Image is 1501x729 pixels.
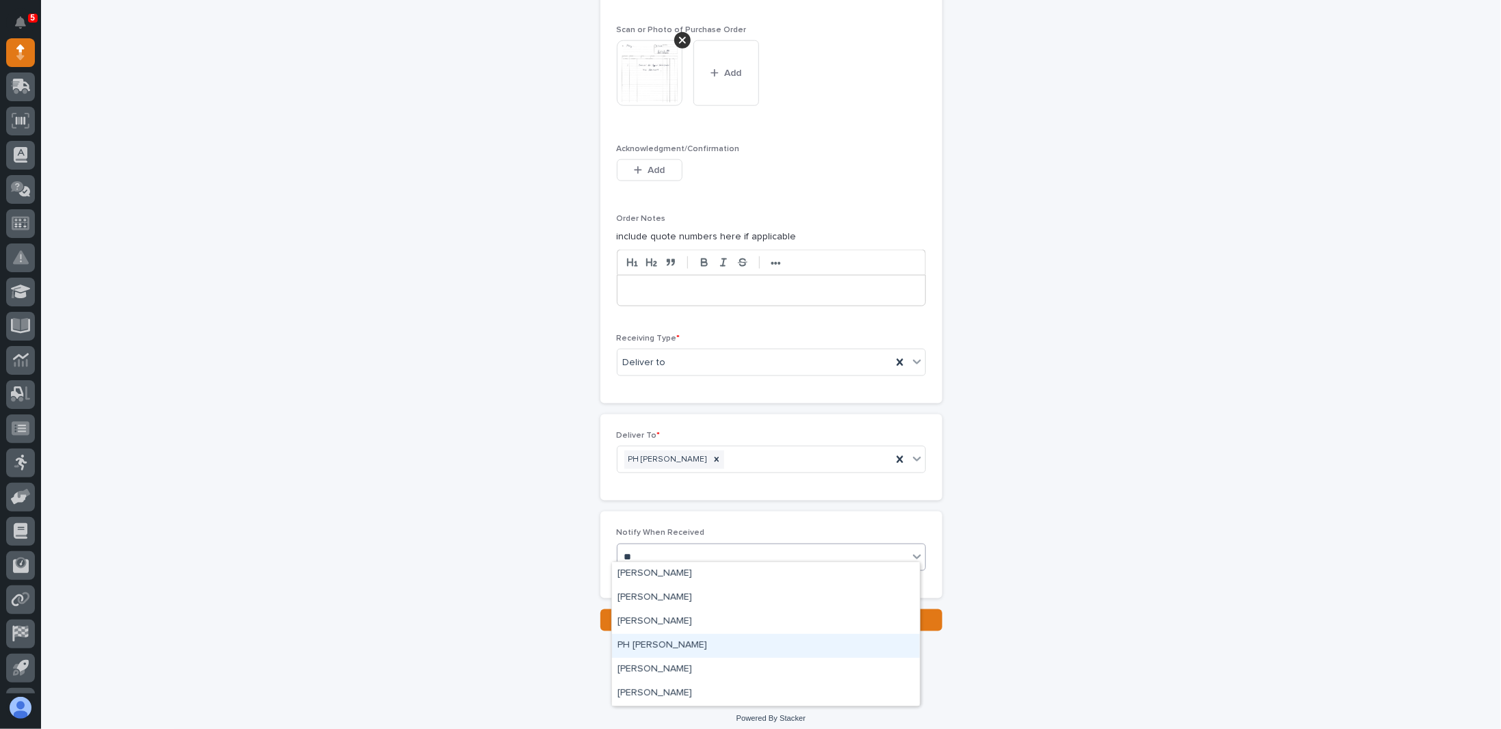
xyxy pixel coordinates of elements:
span: Order Notes [617,215,666,223]
span: Deliver To [617,432,661,440]
div: Stephen Cox [612,682,920,706]
button: Notifications [6,8,35,37]
div: Joseph Venanzio [612,610,920,634]
div: Notifications5 [17,16,35,38]
span: Add [724,67,741,79]
button: Add [693,40,759,106]
a: Powered By Stacker [736,715,806,723]
div: PH [PERSON_NAME] [624,451,709,469]
div: Christopher Spencer [612,586,920,610]
div: PH Helmuth [612,634,920,658]
div: Christopher Palazzolo [612,562,920,586]
button: Save [600,609,942,631]
span: Receiving Type [617,334,680,343]
button: Add [617,159,682,181]
strong: ••• [771,258,781,269]
span: Notify When Received [617,529,705,537]
span: Deliver to [623,356,666,370]
p: include quote numbers here if applicable [617,230,926,244]
span: Acknowledgment/Confirmation [617,145,740,153]
button: users-avatar [6,693,35,722]
span: Scan or Photo of Purchase Order [617,26,747,34]
p: 5 [30,13,35,23]
span: Add [648,164,665,176]
div: Phil Schaddelee [612,658,920,682]
button: ••• [767,254,786,271]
